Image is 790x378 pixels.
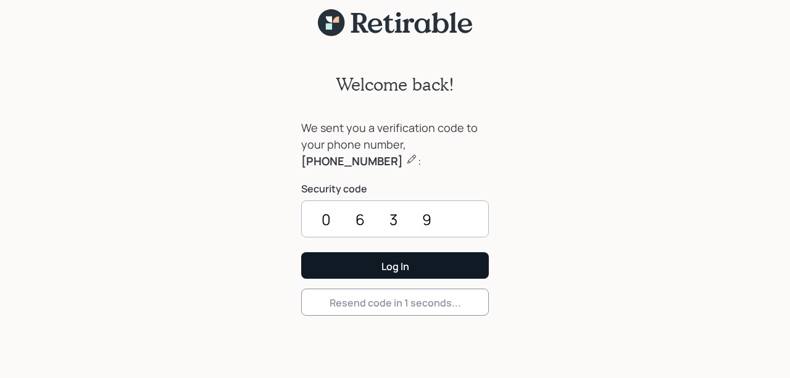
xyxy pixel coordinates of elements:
[301,182,489,195] label: Security code
[301,252,489,279] button: Log In
[301,289,489,315] button: Resend code in 1 seconds...
[336,74,454,95] h2: Welcome back!
[381,260,409,273] div: Log In
[301,120,489,170] div: We sent you a verification code to your phone number, :
[330,296,461,310] div: Resend code in 1 seconds...
[301,154,403,168] b: [PHONE_NUMBER]
[301,200,489,237] input: ••••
